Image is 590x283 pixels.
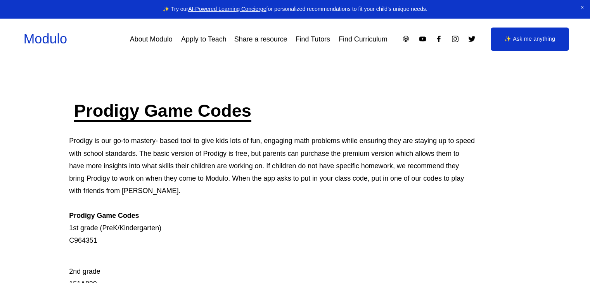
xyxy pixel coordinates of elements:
[419,35,427,43] a: YouTube
[491,28,569,51] a: ✨ Ask me anything
[69,212,139,219] strong: Prodigy Game Codes
[69,135,475,247] p: Prodigy is our go-to mastery- based tool to give kids lots of fun, engaging math problems while e...
[339,32,388,46] a: Find Curriculum
[188,6,266,12] a: AI-Powered Learning Concierge
[451,35,459,43] a: Instagram
[74,101,251,121] a: Prodigy Game Codes
[468,35,476,43] a: Twitter
[435,35,443,43] a: Facebook
[296,32,330,46] a: Find Tutors
[24,31,67,46] a: Modulo
[181,32,227,46] a: Apply to Teach
[130,32,173,46] a: About Modulo
[402,35,410,43] a: Apple Podcasts
[234,32,287,46] a: Share a resource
